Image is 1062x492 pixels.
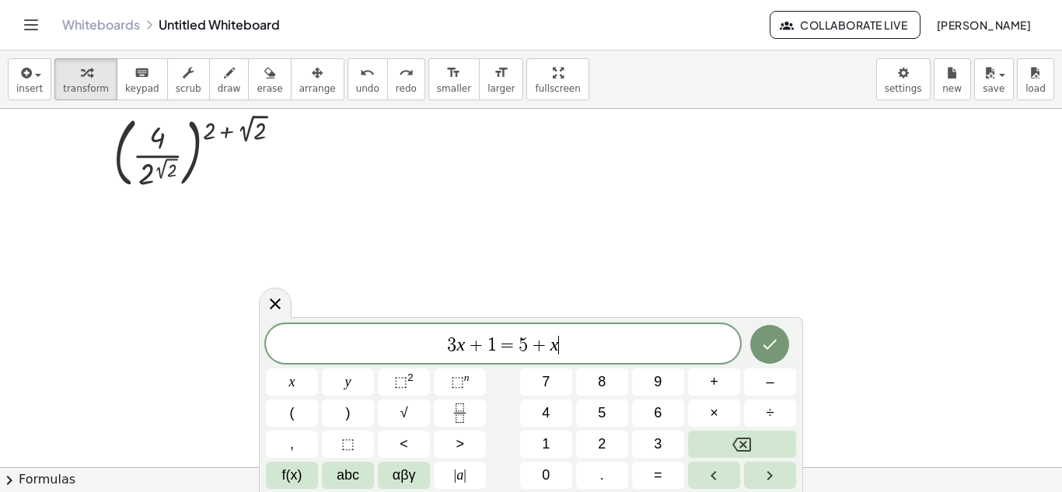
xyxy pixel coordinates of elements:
span: 4 [542,403,550,424]
span: αβγ [393,465,416,486]
sup: 2 [407,372,414,383]
span: [PERSON_NAME] [936,18,1031,32]
button: 1 [520,431,572,458]
button: 3 [632,431,684,458]
button: draw [209,58,250,100]
span: ​ [558,336,559,354]
span: = [497,336,519,354]
button: scrub [167,58,210,100]
span: 1 [542,434,550,455]
span: y [345,372,351,393]
span: 3 [447,336,456,354]
span: 6 [654,403,662,424]
span: 3 [654,434,662,455]
span: 7 [542,372,550,393]
span: 2 [598,434,606,455]
button: [PERSON_NAME] [924,11,1043,39]
span: transform [63,83,109,94]
span: > [456,434,464,455]
span: 8 [598,372,606,393]
button: erase [248,58,291,100]
span: 0 [542,465,550,486]
span: undo [356,83,379,94]
button: 0 [520,462,572,489]
button: 7 [520,368,572,396]
button: Backspace [688,431,796,458]
button: Alphabet [322,462,374,489]
i: undo [360,64,375,82]
button: Less than [378,431,430,458]
span: ⬚ [451,374,464,389]
button: Square root [378,400,430,427]
button: Done [750,325,789,364]
span: ) [346,403,351,424]
button: format_sizesmaller [428,58,480,100]
i: redo [399,64,414,82]
span: √ [400,403,408,424]
var: x [550,334,559,354]
span: + [710,372,718,393]
span: f(x) [282,465,302,486]
span: larger [487,83,515,94]
button: undoundo [348,58,388,100]
span: abc [337,465,359,486]
button: Squared [378,368,430,396]
span: x [289,372,295,393]
span: + [528,336,550,354]
button: Collaborate Live [770,11,921,39]
button: settings [876,58,931,100]
i: format_size [494,64,508,82]
span: . [600,465,604,486]
button: Fraction [434,400,486,427]
button: Greek alphabet [378,462,430,489]
button: Superscript [434,368,486,396]
span: | [454,467,457,483]
span: ( [290,403,295,424]
button: . [576,462,628,489]
button: 9 [632,368,684,396]
button: Equals [632,462,684,489]
button: arrange [291,58,344,100]
button: save [974,58,1014,100]
span: ⬚ [394,374,407,389]
span: ⬚ [341,434,355,455]
button: fullscreen [526,58,589,100]
button: 8 [576,368,628,396]
button: Placeholder [322,431,374,458]
button: load [1017,58,1054,100]
button: format_sizelarger [479,58,523,100]
span: < [400,434,408,455]
button: 5 [576,400,628,427]
span: scrub [176,83,201,94]
span: draw [218,83,241,94]
button: Toggle navigation [19,12,44,37]
span: erase [257,83,282,94]
span: new [942,83,962,94]
span: redo [396,83,417,94]
span: 9 [654,372,662,393]
span: = [654,465,662,486]
sup: n [464,372,470,383]
button: Divide [744,400,796,427]
span: settings [885,83,922,94]
span: load [1025,83,1046,94]
span: , [290,434,294,455]
button: Greater than [434,431,486,458]
button: Plus [688,368,740,396]
span: a [454,465,466,486]
button: ) [322,400,374,427]
button: y [322,368,374,396]
button: Minus [744,368,796,396]
span: Collaborate Live [783,18,907,32]
a: Whiteboards [62,17,140,33]
span: keypad [125,83,159,94]
button: Times [688,400,740,427]
span: 5 [598,403,606,424]
button: insert [8,58,51,100]
span: 5 [519,336,528,354]
i: format_size [446,64,461,82]
span: × [710,403,718,424]
span: + [465,336,487,354]
button: 6 [632,400,684,427]
button: 4 [520,400,572,427]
